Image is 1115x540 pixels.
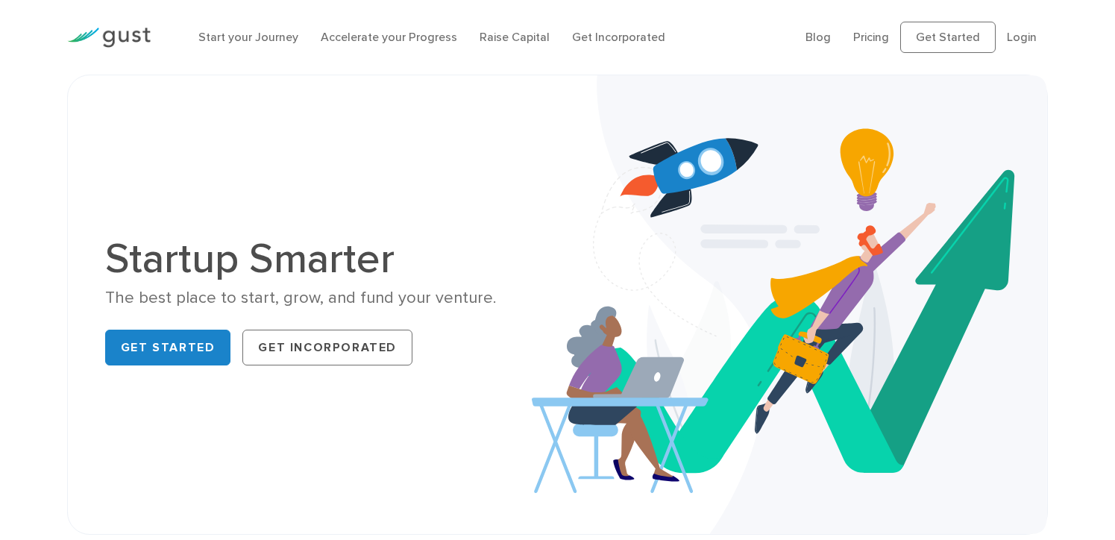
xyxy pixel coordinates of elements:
[480,30,550,44] a: Raise Capital
[1007,30,1037,44] a: Login
[198,30,298,44] a: Start your Journey
[105,287,547,309] div: The best place to start, grow, and fund your venture.
[853,30,889,44] a: Pricing
[805,30,831,44] a: Blog
[321,30,457,44] a: Accelerate your Progress
[532,75,1048,534] img: Startup Smarter Hero
[67,28,151,48] img: Gust Logo
[242,330,412,365] a: Get Incorporated
[572,30,665,44] a: Get Incorporated
[900,22,996,53] a: Get Started
[105,238,547,280] h1: Startup Smarter
[105,330,231,365] a: Get Started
